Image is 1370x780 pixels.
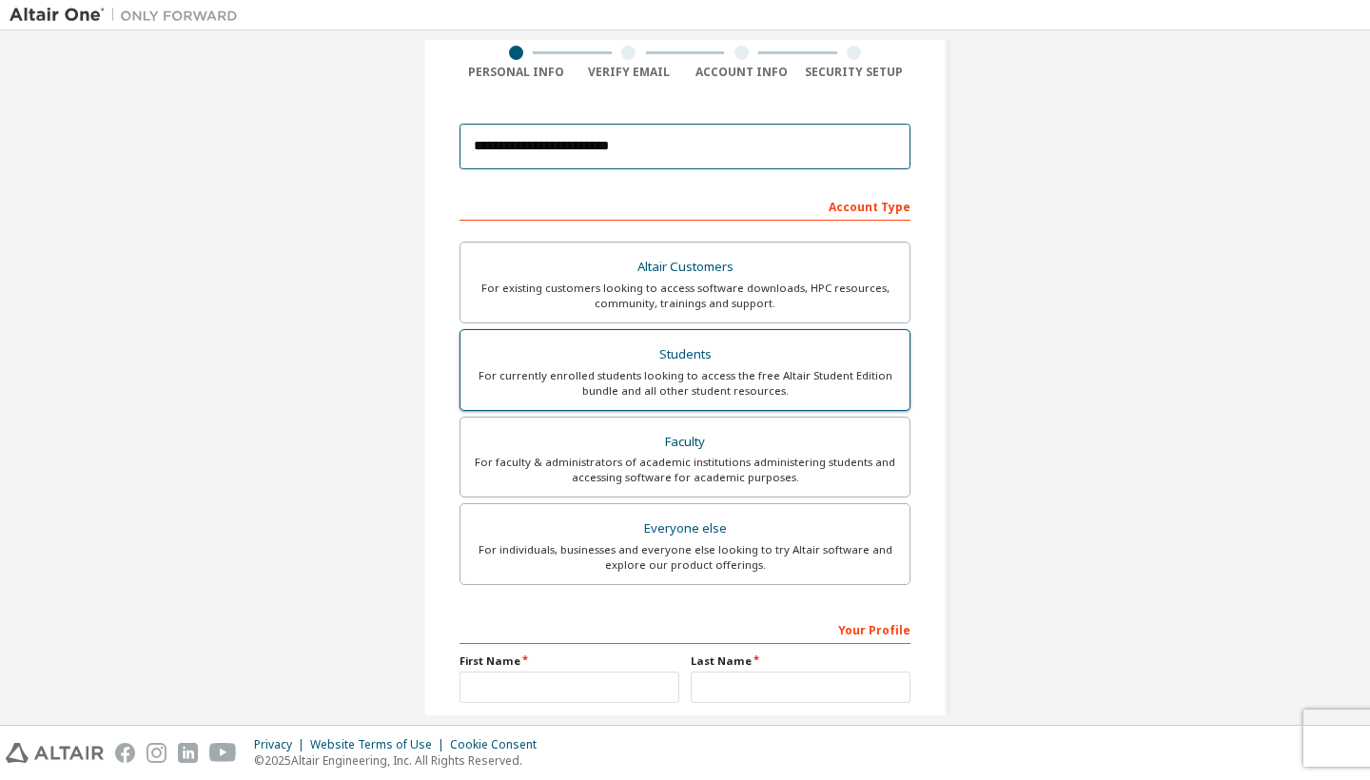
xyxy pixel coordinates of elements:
[573,65,686,80] div: Verify Email
[460,714,910,730] label: Job Title
[472,254,898,281] div: Altair Customers
[147,743,166,763] img: instagram.svg
[472,516,898,542] div: Everyone else
[460,65,573,80] div: Personal Info
[460,190,910,221] div: Account Type
[472,429,898,456] div: Faculty
[472,368,898,399] div: For currently enrolled students looking to access the free Altair Student Edition bundle and all ...
[472,281,898,311] div: For existing customers looking to access software downloads, HPC resources, community, trainings ...
[472,455,898,485] div: For faculty & administrators of academic institutions administering students and accessing softwa...
[310,737,450,752] div: Website Terms of Use
[685,65,798,80] div: Account Info
[178,743,198,763] img: linkedin.svg
[472,341,898,368] div: Students
[450,737,548,752] div: Cookie Consent
[460,614,910,644] div: Your Profile
[209,743,237,763] img: youtube.svg
[115,743,135,763] img: facebook.svg
[254,752,548,769] p: © 2025 Altair Engineering, Inc. All Rights Reserved.
[472,542,898,573] div: For individuals, businesses and everyone else looking to try Altair software and explore our prod...
[691,653,910,669] label: Last Name
[798,65,911,80] div: Security Setup
[254,737,310,752] div: Privacy
[10,6,247,25] img: Altair One
[460,653,679,669] label: First Name
[6,743,104,763] img: altair_logo.svg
